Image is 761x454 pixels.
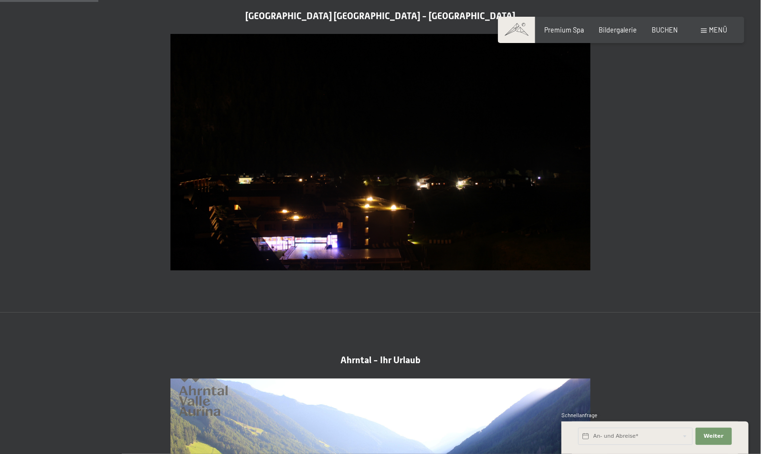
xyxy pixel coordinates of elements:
[696,428,732,445] button: Weiter
[704,432,724,440] span: Weiter
[652,26,678,34] a: BUCHEN
[340,355,421,366] span: Ahrntal - Ihr Urlaub
[599,26,637,34] a: Bildergalerie
[170,34,591,270] img: Luxury SPA Resort Schwarzenstein Luttach - Ahrntal
[246,11,516,22] span: [GEOGRAPHIC_DATA] [GEOGRAPHIC_DATA] - [GEOGRAPHIC_DATA]
[561,412,597,418] span: Schnellanfrage
[709,26,728,34] span: Menü
[544,26,584,34] a: Premium Spa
